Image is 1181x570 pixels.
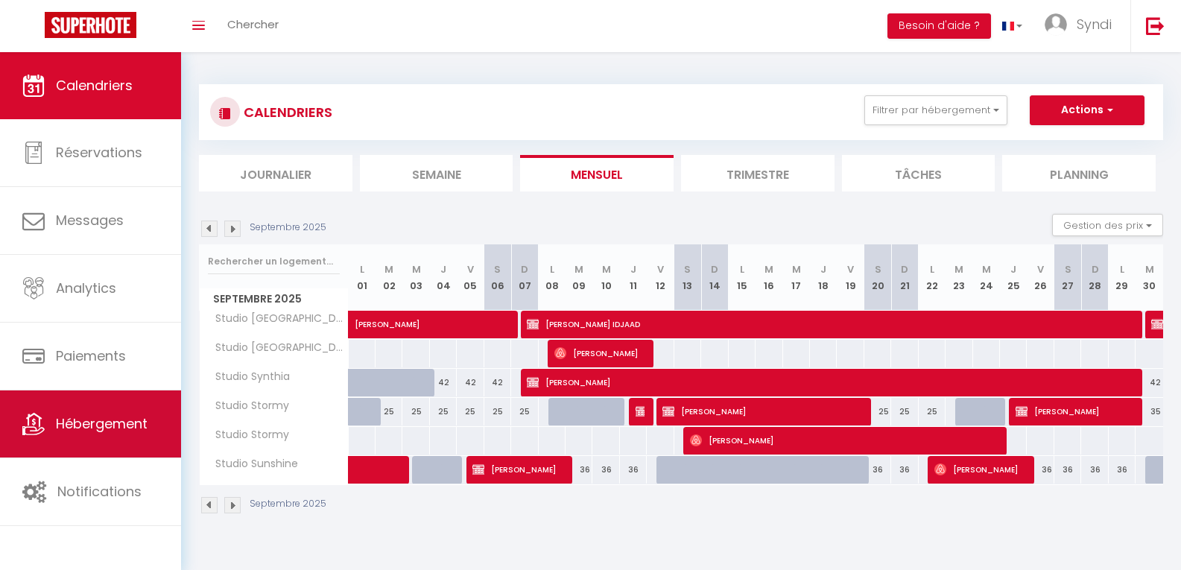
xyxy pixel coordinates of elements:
[711,262,718,276] abbr: D
[511,244,538,311] th: 07
[527,310,1126,338] span: [PERSON_NAME] IDJAAD
[56,143,142,162] span: Réservations
[484,244,511,311] th: 06
[620,456,647,484] div: 36
[360,262,364,276] abbr: L
[1136,369,1163,396] div: 42
[430,369,457,396] div: 42
[756,244,782,311] th: 16
[636,397,645,425] span: theo DEMENAGE
[200,288,348,310] span: Septembre 2025
[847,262,854,276] abbr: V
[227,16,279,32] span: Chercher
[539,244,566,311] th: 08
[602,262,611,276] abbr: M
[783,244,810,311] th: 17
[521,262,528,276] abbr: D
[1016,397,1132,425] span: [PERSON_NAME]
[1027,456,1054,484] div: 36
[657,262,664,276] abbr: V
[202,398,293,414] span: Studio Stormy
[1136,244,1163,311] th: 30
[574,262,583,276] abbr: M
[919,398,946,425] div: 25
[864,456,891,484] div: 36
[467,262,474,276] abbr: V
[1092,262,1099,276] abbr: D
[554,339,644,367] span: [PERSON_NAME]
[946,244,972,311] th: 23
[875,262,881,276] abbr: S
[440,262,446,276] abbr: J
[864,398,891,425] div: 25
[57,482,142,501] span: Notifications
[566,244,592,311] th: 09
[360,155,513,191] li: Semaine
[494,262,501,276] abbr: S
[891,398,918,425] div: 25
[430,244,457,311] th: 04
[954,262,963,276] abbr: M
[1145,262,1154,276] abbr: M
[376,398,402,425] div: 25
[527,368,1126,396] span: [PERSON_NAME]
[1054,456,1081,484] div: 36
[887,13,991,39] button: Besoin d'aide ?
[1010,262,1016,276] abbr: J
[684,262,691,276] abbr: S
[647,244,674,311] th: 12
[208,248,340,275] input: Rechercher un logement...
[484,398,511,425] div: 25
[1065,262,1071,276] abbr: S
[810,244,837,311] th: 18
[1109,456,1136,484] div: 36
[973,244,1000,311] th: 24
[202,311,351,327] span: Studio [GEOGRAPHIC_DATA]
[457,244,484,311] th: 05
[1146,16,1165,35] img: logout
[864,244,891,311] th: 20
[792,262,801,276] abbr: M
[740,262,744,276] abbr: L
[662,397,859,425] span: [PERSON_NAME]
[1000,244,1027,311] th: 25
[56,211,124,229] span: Messages
[202,369,294,385] span: Studio Synthia
[45,12,136,38] img: Super Booking
[891,456,918,484] div: 36
[1037,262,1044,276] abbr: V
[412,262,421,276] abbr: M
[199,155,352,191] li: Journalier
[511,398,538,425] div: 25
[674,244,701,311] th: 13
[701,244,728,311] th: 14
[520,155,674,191] li: Mensuel
[620,244,647,311] th: 11
[864,95,1007,125] button: Filtrer par hébergement
[630,262,636,276] abbr: J
[1077,15,1112,34] span: Syndi
[1120,262,1124,276] abbr: L
[376,244,402,311] th: 02
[1045,13,1067,36] img: ...
[202,456,302,472] span: Studio Sunshine
[930,262,934,276] abbr: L
[592,456,619,484] div: 36
[472,455,562,484] span: [PERSON_NAME]
[901,262,908,276] abbr: D
[982,262,991,276] abbr: M
[1054,244,1081,311] th: 27
[566,456,592,484] div: 36
[592,244,619,311] th: 10
[56,76,133,95] span: Calendriers
[764,262,773,276] abbr: M
[1081,456,1108,484] div: 36
[384,262,393,276] abbr: M
[484,369,511,396] div: 42
[402,244,429,311] th: 03
[430,398,457,425] div: 25
[457,398,484,425] div: 25
[56,346,126,365] span: Paiements
[934,455,1024,484] span: [PERSON_NAME]
[919,244,946,311] th: 22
